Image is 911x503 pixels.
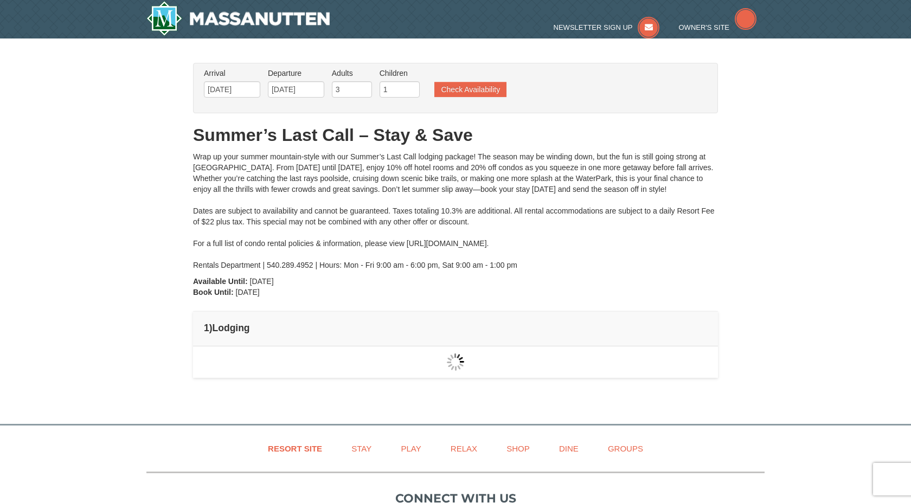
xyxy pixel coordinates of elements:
[146,1,330,36] a: Massanutten Resort
[437,436,491,461] a: Relax
[209,323,213,333] span: )
[268,68,324,79] label: Departure
[679,23,757,31] a: Owner's Site
[254,436,336,461] a: Resort Site
[193,277,248,286] strong: Available Until:
[679,23,730,31] span: Owner's Site
[146,1,330,36] img: Massanutten Resort Logo
[338,436,385,461] a: Stay
[554,23,660,31] a: Newsletter Sign Up
[447,353,464,371] img: wait gif
[204,323,707,333] h4: 1 Lodging
[332,68,372,79] label: Adults
[204,68,260,79] label: Arrival
[380,68,420,79] label: Children
[594,436,657,461] a: Groups
[546,436,592,461] a: Dine
[193,288,234,296] strong: Book Until:
[434,82,506,97] button: Check Availability
[193,124,718,146] h1: Summer’s Last Call – Stay & Save
[250,277,274,286] span: [DATE]
[387,436,434,461] a: Play
[493,436,543,461] a: Shop
[193,151,718,270] div: Wrap up your summer mountain-style with our Summer’s Last Call lodging package! The season may be...
[554,23,633,31] span: Newsletter Sign Up
[236,288,260,296] span: [DATE]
